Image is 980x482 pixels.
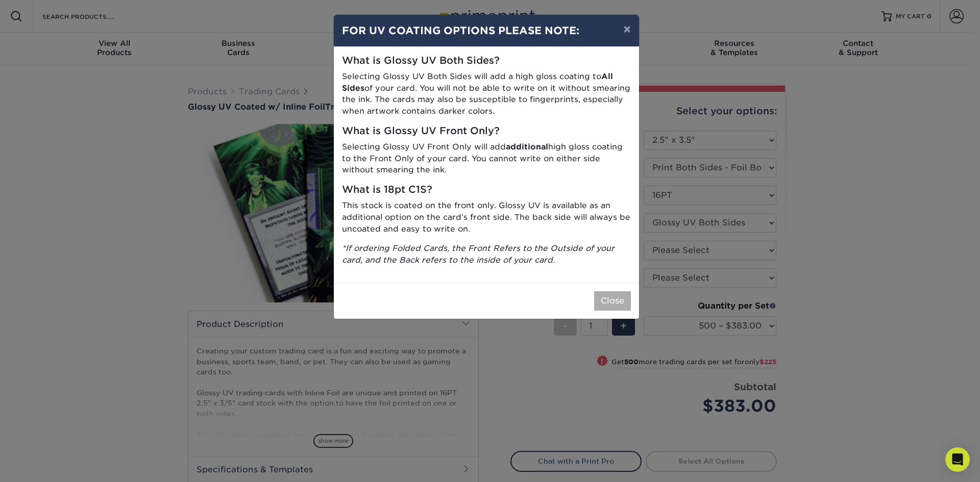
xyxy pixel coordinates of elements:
[342,23,631,38] h4: FOR UV COATING OPTIONS PLEASE NOTE:
[342,71,631,117] p: Selecting Glossy UV Both Sides will add a high gloss coating to of your card. You will not be abl...
[342,200,631,235] p: This stock is coated on the front only. Glossy UV is available as an additional option on the car...
[945,447,970,472] div: Open Intercom Messenger
[594,291,631,311] button: Close
[342,71,613,93] strong: All Sides
[342,184,631,196] h5: What is 18pt C1S?
[342,125,631,137] h5: What is Glossy UV Front Only?
[342,243,615,265] i: *If ordering Folded Cards, the Front Refers to the Outside of your card, and the Back refers to t...
[342,55,631,67] h5: What is Glossy UV Both Sides?
[506,142,548,151] strong: additional
[342,141,631,176] p: Selecting Glossy UV Front Only will add high gloss coating to the Front Only of your card. You ca...
[615,15,639,43] button: ×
